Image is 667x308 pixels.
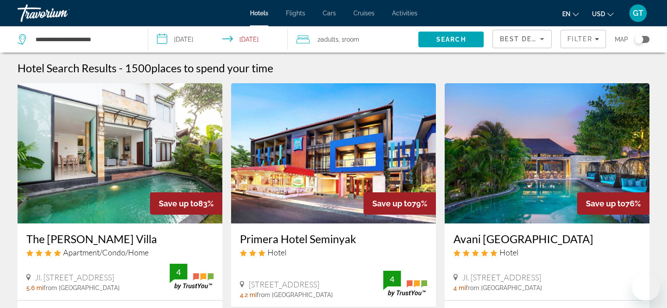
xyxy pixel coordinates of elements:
[592,7,613,20] button: Change currency
[321,36,339,43] span: Adults
[500,34,544,44] mat-select: Sort by
[383,271,427,297] img: TrustYou guest rating badge
[26,248,214,257] div: 4 star Apartment
[257,291,333,298] span: from [GEOGRAPHIC_DATA]
[499,248,518,257] span: Hotel
[231,83,436,223] img: Primera Hotel Seminyak
[560,30,606,48] button: Filters
[562,11,571,18] span: en
[462,273,541,282] span: Jl. [STREET_ADDRESS]
[18,83,222,223] img: The Dewi Canggu Villa
[323,10,336,17] a: Cars
[268,248,286,257] span: Hotel
[26,232,214,245] a: The [PERSON_NAME] Villa
[383,274,401,284] div: 4
[453,232,641,245] a: Avani [GEOGRAPHIC_DATA]
[170,267,187,277] div: 4
[633,9,643,18] span: GT
[240,291,257,298] span: 4.2 mi
[344,36,359,43] span: Room
[628,35,649,43] button: Toggle map
[418,32,484,47] button: Search
[43,284,120,291] span: from [GEOGRAPHIC_DATA]
[26,284,43,291] span: 5.6 mi
[240,248,427,257] div: 3 star Hotel
[632,273,660,301] iframe: Кнопка запуска окна обмена сообщениями
[150,192,222,215] div: 83%
[392,10,417,17] a: Activities
[372,199,412,208] span: Save up to
[148,26,288,53] button: Select check in and out date
[364,192,436,215] div: 79%
[339,33,359,46] span: , 1
[35,33,135,46] input: Search hotel destination
[592,11,605,18] span: USD
[63,248,149,257] span: Apartment/Condo/Home
[170,264,214,290] img: TrustYou guest rating badge
[445,83,649,223] img: Avani Seminyak Resort Bali
[353,10,375,17] a: Cruises
[18,61,117,74] h1: Hotel Search Results
[249,280,319,289] span: [STREET_ADDRESS]
[627,4,649,22] button: User Menu
[577,192,649,215] div: 76%
[466,284,542,291] span: from [GEOGRAPHIC_DATA]
[453,284,466,291] span: 4 mi
[125,61,273,74] h2: 1500
[240,232,427,245] a: Primera Hotel Seminyak
[250,10,268,17] a: Hotels
[567,35,592,42] span: Filter
[500,35,546,42] span: Best Deals
[286,10,305,17] a: Flights
[159,199,198,208] span: Save up to
[119,61,123,74] span: -
[151,61,273,74] span: places to spend your time
[18,2,105,25] a: Travorium
[586,199,625,208] span: Save up to
[35,273,114,282] span: Jl. [STREET_ADDRESS]
[615,33,628,46] span: Map
[288,26,418,53] button: Travelers: 2 adults, 0 children
[317,33,339,46] span: 2
[453,248,641,257] div: 5 star Hotel
[562,7,579,20] button: Change language
[436,36,466,43] span: Search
